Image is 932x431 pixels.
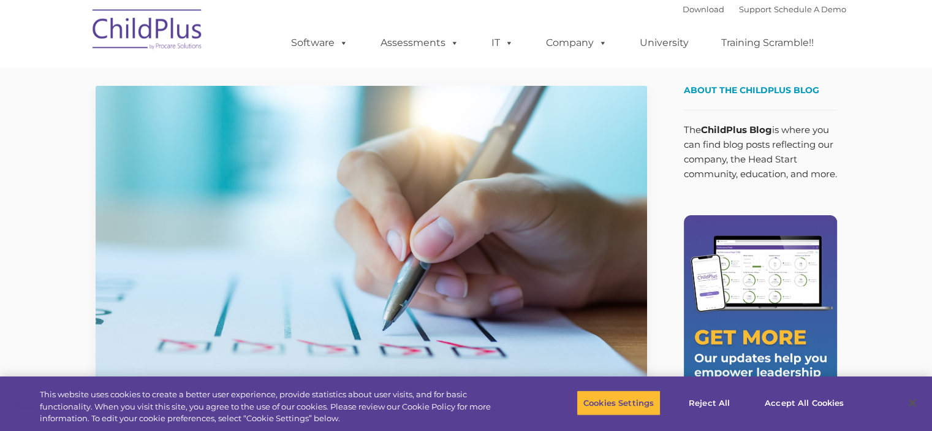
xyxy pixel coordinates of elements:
[534,31,619,55] a: Company
[577,390,661,416] button: Cookies Settings
[758,390,851,416] button: Accept All Cookies
[683,4,724,14] a: Download
[368,31,471,55] a: Assessments
[739,4,771,14] a: Support
[899,389,926,416] button: Close
[774,4,846,14] a: Schedule A Demo
[479,31,526,55] a: IT
[40,389,513,425] div: This website uses cookies to create a better user experience, provide statistics about user visit...
[684,123,837,181] p: The is where you can find blog posts reflecting our company, the Head Start community, education,...
[627,31,701,55] a: University
[683,4,846,14] font: |
[671,390,748,416] button: Reject All
[86,1,209,62] img: ChildPlus by Procare Solutions
[279,31,360,55] a: Software
[96,86,647,396] img: Efficiency Boost: ChildPlus Online's Enhanced Family Pre-Application Process - Streamlining Appli...
[709,31,826,55] a: Training Scramble!!
[701,124,772,135] strong: ChildPlus Blog
[684,85,819,96] span: About the ChildPlus Blog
